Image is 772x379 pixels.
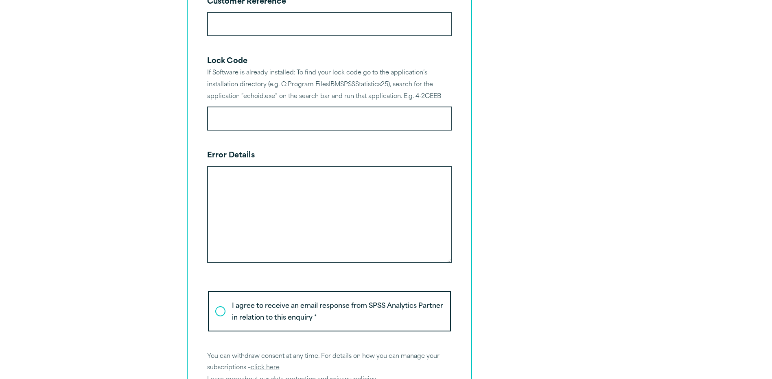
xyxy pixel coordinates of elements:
[251,365,280,371] a: click here
[208,291,451,331] label: I agree to receive an email response from SPSS Analytics Partner in relation to this enquiry *
[207,68,452,102] div: If Software is already installed: To find your lock code go to the application’s installation dir...
[207,152,255,159] label: Error Details
[207,58,248,65] label: Lock Code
